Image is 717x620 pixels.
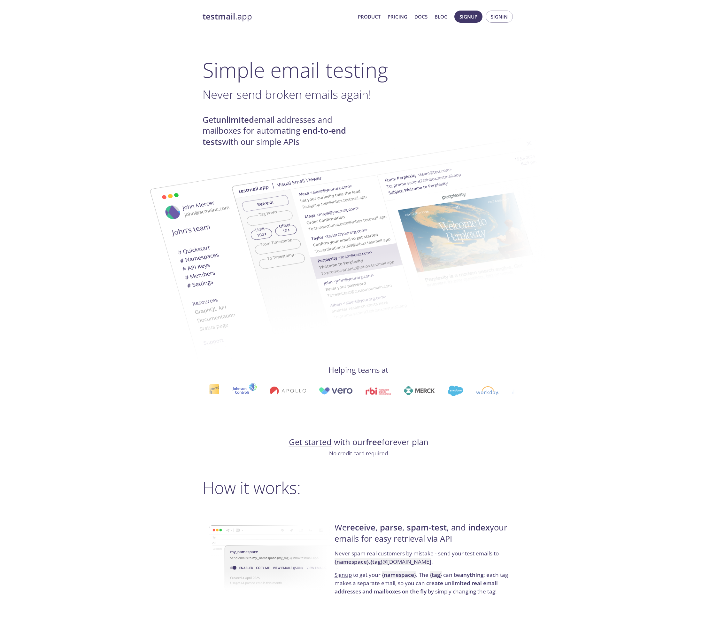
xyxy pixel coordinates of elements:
[335,579,498,595] strong: create unlimited real email addresses and mailboxes on the fly
[273,387,307,395] img: vero
[402,386,418,396] img: salesforce
[466,386,507,395] img: atlassian
[460,571,483,578] strong: anything
[468,522,490,533] strong: index
[335,571,352,578] a: Signup
[414,12,428,21] a: Docs
[231,127,576,344] img: testmail-email-viewer
[203,114,358,147] h4: Get email addresses and mailboxes for automating with our simple APIs
[388,12,407,21] a: Pricing
[384,571,414,578] strong: namespace
[486,11,513,23] button: Signin
[203,437,514,448] h4: with our forever plan
[372,558,381,565] strong: tag
[203,478,514,497] h2: How it works:
[335,558,431,565] code: { } . { } @[DOMAIN_NAME]
[203,11,235,22] strong: testmail
[358,12,381,21] a: Product
[203,449,514,458] p: No credit card required
[335,571,513,595] p: to get your . The can be : each tag makes a separate email, so you can by simply changing the tag!
[435,12,448,21] a: Blog
[224,386,260,395] img: apollo
[216,114,254,125] strong: unlimited
[203,58,514,82] h1: Simple email testing
[347,522,375,533] strong: receive
[320,387,346,395] img: rbi
[289,436,332,448] a: Get started
[430,386,453,395] img: workday
[454,11,482,23] button: Signup
[407,522,447,533] strong: spam-test
[430,571,442,578] code: { }
[335,522,513,549] h4: We , , , and your emails for easy retrieval via API
[209,507,339,608] img: namespace-image
[382,571,416,578] code: { }
[203,11,353,22] a: testmail.app
[432,571,440,578] strong: tag
[459,12,477,21] span: Signup
[335,549,513,571] p: Never spam real customers by mistake - send your test emails to .
[358,386,389,395] img: merck
[336,558,367,565] strong: namespace
[126,148,471,365] img: testmail-email-viewer
[380,522,402,533] strong: parse
[203,125,346,147] strong: end-to-end tests
[491,12,508,21] span: Signin
[366,436,382,448] strong: free
[203,365,514,375] h4: Helping teams at
[203,86,371,102] span: Never send broken emails again!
